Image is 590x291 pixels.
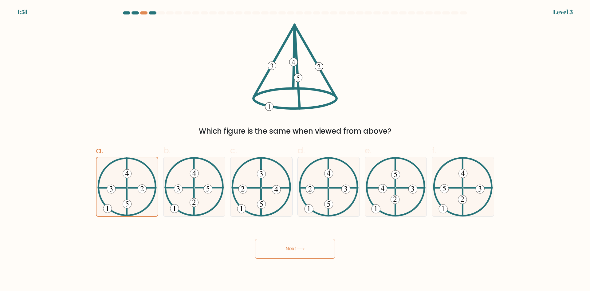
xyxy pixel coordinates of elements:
span: c. [230,144,237,156]
span: a. [96,144,103,156]
div: Which figure is the same when viewed from above? [100,126,490,137]
span: d. [297,144,305,156]
div: Level 3 [553,7,573,17]
span: e. [365,144,372,156]
button: Next [255,239,335,259]
span: b. [163,144,171,156]
span: f. [432,144,436,156]
div: 1:51 [17,7,28,17]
